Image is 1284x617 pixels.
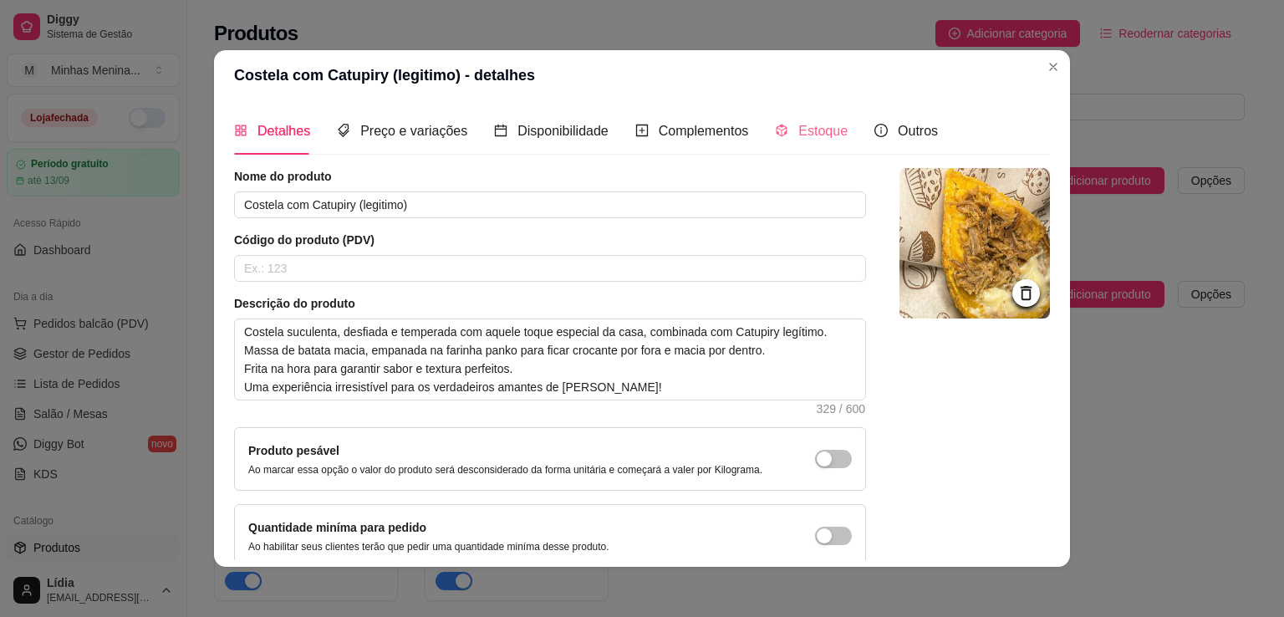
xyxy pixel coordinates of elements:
[899,168,1050,319] img: logo da loja
[235,319,865,400] textarea: Costela suculenta, desfiada e temperada com aquele toque especial da casa, combinada com Catupiry...
[635,124,649,137] span: plus-square
[659,124,749,138] span: Complementos
[234,295,866,312] article: Descrição do produto
[248,444,339,457] label: Produto pesável
[798,124,848,138] span: Estoque
[1040,54,1067,80] button: Close
[248,540,609,553] p: Ao habilitar seus clientes terão que pedir uma quantidade miníma desse produto.
[257,124,310,138] span: Detalhes
[874,124,888,137] span: info-circle
[517,124,609,138] span: Disponibilidade
[248,463,762,477] p: Ao marcar essa opção o valor do produto será desconsiderado da forma unitária e começará a valer ...
[234,232,866,248] article: Código do produto (PDV)
[898,124,938,138] span: Outros
[234,124,247,137] span: appstore
[234,255,866,282] input: Ex.: 123
[775,124,788,137] span: code-sandbox
[234,168,866,185] article: Nome do produto
[248,521,426,534] label: Quantidade miníma para pedido
[360,124,467,138] span: Preço e variações
[494,124,507,137] span: calendar
[337,124,350,137] span: tags
[234,191,866,218] input: Ex.: Hamburguer de costela
[214,50,1070,100] header: Costela com Catupiry (legitimo) - detalhes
